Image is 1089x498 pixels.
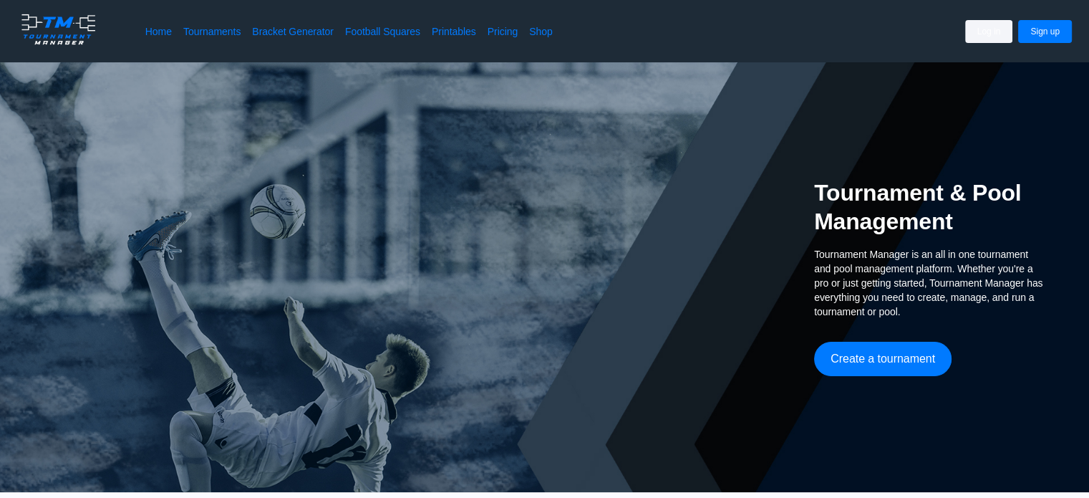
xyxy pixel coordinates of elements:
[183,24,241,39] a: Tournaments
[17,11,100,47] img: logo.ffa97a18e3bf2c7d.png
[432,24,476,39] a: Printables
[965,20,1013,43] button: Log in
[488,24,518,39] a: Pricing
[529,24,553,39] a: Shop
[1018,20,1072,43] button: Sign up
[814,178,1043,236] h2: Tournament & Pool Management
[252,24,334,39] a: Bracket Generator
[814,342,952,376] button: Create a tournament
[814,247,1043,319] span: Tournament Manager is an all in one tournament and pool management platform. Whether you're a pro...
[145,24,172,39] a: Home
[345,24,420,39] a: Football Squares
